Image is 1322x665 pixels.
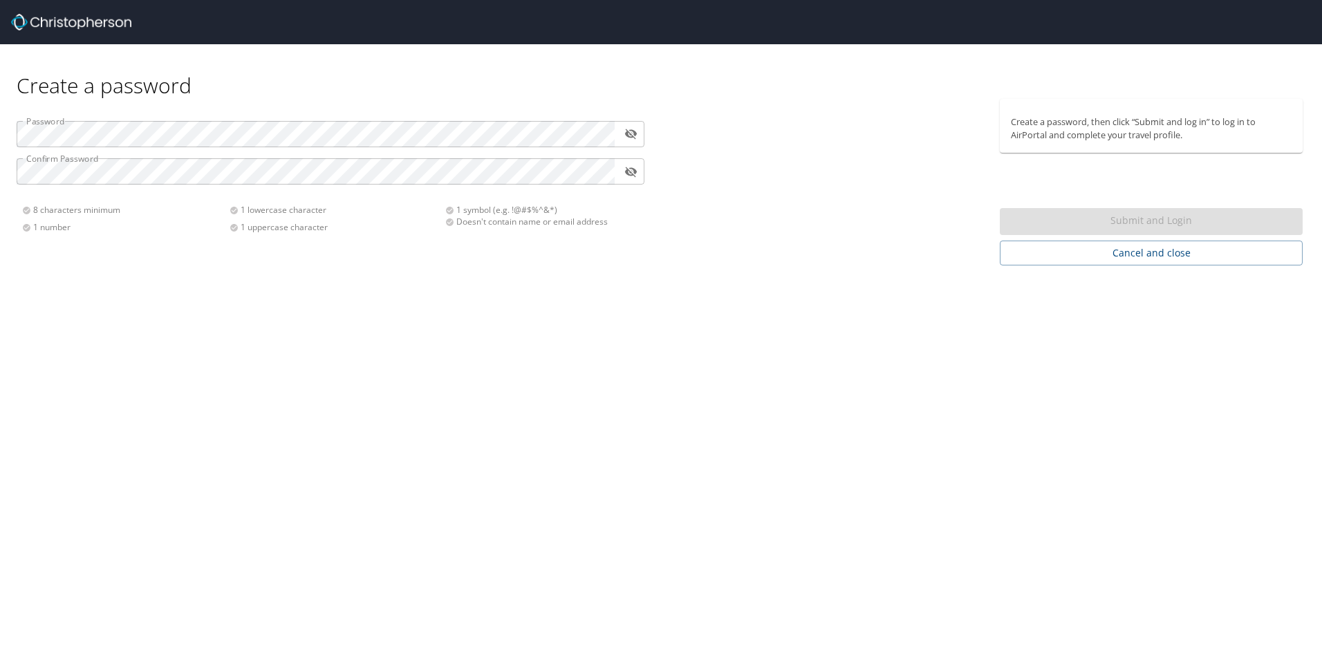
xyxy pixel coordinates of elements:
[445,204,636,216] div: 1 symbol (e.g. !@#$%^&*)
[17,44,1305,99] div: Create a password
[22,204,230,216] div: 8 characters minimum
[1011,245,1292,262] span: Cancel and close
[11,14,131,30] img: Christopherson_logo_rev.png
[1011,115,1292,142] p: Create a password, then click “Submit and log in” to log in to AirPortal and complete your travel...
[230,204,437,216] div: 1 lowercase character
[22,221,230,233] div: 1 number
[445,216,636,227] div: Doesn't contain name or email address
[230,221,437,233] div: 1 uppercase character
[620,161,642,182] button: toggle password visibility
[1000,241,1303,266] button: Cancel and close
[620,123,642,144] button: toggle password visibility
